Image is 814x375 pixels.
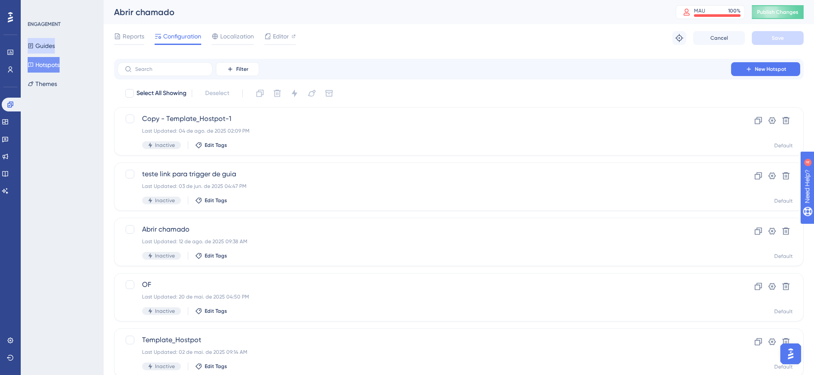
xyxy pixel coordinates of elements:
[694,7,705,14] div: MAU
[163,31,201,41] span: Configuration
[135,66,205,72] input: Search
[142,335,706,345] span: Template_Hostpot
[710,35,728,41] span: Cancel
[205,308,227,315] span: Edit Tags
[142,293,706,300] div: Last Updated: 20 de mai. de 2025 04:50 PM
[142,280,706,290] span: OF
[731,62,800,76] button: New Hotspot
[195,197,227,204] button: Edit Tags
[155,308,175,315] span: Inactive
[752,5,804,19] button: Publish Changes
[774,253,793,260] div: Default
[772,35,784,41] span: Save
[123,31,144,41] span: Reports
[195,252,227,259] button: Edit Tags
[142,183,706,190] div: Last Updated: 03 de jun. de 2025 04:47 PM
[778,341,804,367] iframe: UserGuiding AI Assistant Launcher
[273,31,289,41] span: Editor
[28,21,60,28] div: ENGAGEMENT
[774,142,793,149] div: Default
[155,142,175,149] span: Inactive
[236,66,248,73] span: Filter
[774,308,793,315] div: Default
[205,142,227,149] span: Edit Tags
[142,238,706,245] div: Last Updated: 12 de ago. de 2025 09:38 AM
[142,169,706,179] span: teste link para trigger de guia
[142,224,706,235] span: Abrir chamado
[757,9,798,16] span: Publish Changes
[60,4,63,11] div: 4
[205,252,227,259] span: Edit Tags
[155,363,175,370] span: Inactive
[155,252,175,259] span: Inactive
[220,31,254,41] span: Localization
[195,142,227,149] button: Edit Tags
[195,363,227,370] button: Edit Tags
[20,2,54,13] span: Need Help?
[752,31,804,45] button: Save
[155,197,175,204] span: Inactive
[205,88,229,99] span: Deselect
[28,76,57,92] button: Themes
[774,197,793,204] div: Default
[142,349,706,356] div: Last Updated: 02 de mai. de 2025 09:14 AM
[114,6,654,18] div: Abrir chamado
[195,308,227,315] button: Edit Tags
[205,363,227,370] span: Edit Tags
[755,66,786,73] span: New Hotspot
[774,363,793,370] div: Default
[142,114,706,124] span: Copy - Template_Hostpot-1
[728,7,741,14] div: 100 %
[216,62,259,76] button: Filter
[693,31,745,45] button: Cancel
[136,88,187,99] span: Select All Showing
[28,57,60,73] button: Hotspots
[205,197,227,204] span: Edit Tags
[197,86,237,101] button: Deselect
[28,38,55,54] button: Guides
[142,127,706,134] div: Last Updated: 04 de ago. de 2025 02:09 PM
